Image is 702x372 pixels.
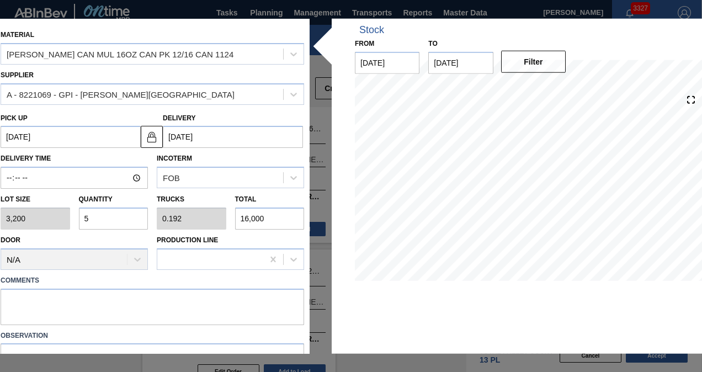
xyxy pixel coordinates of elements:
[1,151,148,167] label: Delivery Time
[1,327,304,343] label: Observation
[1,272,304,288] label: Comments
[141,125,163,147] button: locked
[157,155,192,162] label: Incoterm
[1,126,141,148] input: mm/dd/yyyy
[79,195,113,203] label: Quantity
[163,114,196,121] label: Delivery
[157,195,184,203] label: Trucks
[7,89,235,99] div: A - 8221069 - GPI - [PERSON_NAME][GEOGRAPHIC_DATA]
[1,71,34,79] label: Supplier
[163,173,180,182] div: FOB
[428,40,437,47] label: to
[163,126,303,148] input: mm/dd/yyyy
[157,236,218,244] label: Production Line
[355,52,419,74] input: mm/dd/yyyy
[1,192,70,208] label: Lot size
[1,114,28,121] label: Pick up
[355,40,374,47] label: From
[7,49,233,59] div: [PERSON_NAME] CAN MUL 16OZ CAN PK 12/16 CAN 1124
[428,52,493,74] input: mm/dd/yyyy
[501,51,566,73] button: Filter
[145,130,158,143] img: locked
[235,195,257,203] label: Total
[359,24,384,36] div: Stock
[1,236,20,244] label: Door
[1,31,34,39] label: Material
